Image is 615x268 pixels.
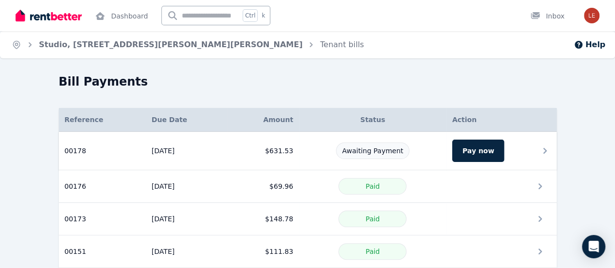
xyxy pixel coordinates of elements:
span: 00178 [65,146,87,156]
span: Reference [65,115,104,125]
img: RentBetter [16,8,82,23]
th: Status [299,108,446,132]
td: [DATE] [146,170,228,203]
span: 00176 [65,181,87,191]
span: k [262,12,265,19]
th: Due Date [146,108,228,132]
div: Inbox [530,11,564,21]
button: Pay now [452,140,504,162]
h1: Bill Payments [59,74,148,89]
th: Amount [227,108,299,132]
a: Studio, [STREET_ADDRESS][PERSON_NAME][PERSON_NAME] [39,40,302,49]
button: Help [574,39,605,51]
td: [DATE] [146,203,228,235]
td: $69.96 [227,170,299,203]
td: $111.83 [227,235,299,268]
td: $148.78 [227,203,299,235]
span: 00173 [65,214,87,224]
div: Open Intercom Messenger [582,235,605,258]
img: Wanyu Ren [584,8,599,23]
span: Paid [366,248,380,255]
span: 00151 [65,247,87,256]
span: Awaiting Payment [342,147,404,155]
span: Tenant bills [320,39,364,51]
th: Action [446,108,557,132]
td: [DATE] [146,235,228,268]
span: Ctrl [243,9,258,22]
td: [DATE] [146,132,228,170]
span: Paid [366,215,380,223]
span: Paid [366,182,380,190]
td: $631.53 [227,132,299,170]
